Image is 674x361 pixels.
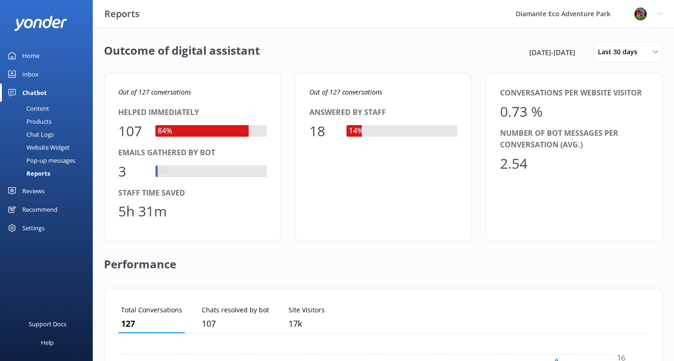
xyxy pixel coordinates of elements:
[6,115,93,128] a: Products
[6,128,93,141] a: Chat Logs
[22,83,47,102] div: Chatbot
[309,88,382,96] i: Out of 127 conversations
[118,200,167,222] div: 5h 31m
[6,115,51,128] div: Products
[309,107,458,119] div: Answered by staff
[104,42,260,63] h2: Outcome of digital assistant
[202,305,269,315] p: Chats resolved by bot
[118,107,267,119] div: Helped immediately
[6,141,70,154] div: Website Widget
[22,200,58,219] div: Recommend
[6,102,93,115] a: Content
[118,120,146,142] div: 107
[6,167,50,180] div: Reports
[155,125,174,137] div: 84%
[22,182,45,200] div: Reviews
[121,317,182,330] p: 127
[598,47,643,57] span: Last 30 days
[6,154,75,167] div: Pop-up messages
[41,333,54,352] div: Help
[29,315,66,333] div: Support Docs
[6,102,49,115] div: Content
[634,7,648,21] img: 831-1756915225.png
[118,160,146,183] div: 3
[6,141,93,154] a: Website Widget
[289,305,325,315] p: Site Visitors
[14,16,67,31] img: yonder-white-logo.png
[118,147,267,159] div: Emails gathered by bot
[202,317,269,330] p: 107
[6,154,93,167] a: Pop-up messages
[118,187,267,199] div: Staff time saved
[155,165,170,177] div: 2%
[500,152,528,175] div: 2.54
[22,46,39,65] div: Home
[22,65,39,83] div: Inbox
[104,241,176,279] h2: Performance
[289,317,325,330] p: 17,454
[6,128,54,141] div: Chat Logs
[22,219,45,237] div: Settings
[529,47,575,58] span: [DATE] - [DATE]
[121,305,182,315] p: Total Conversations
[500,87,648,99] div: Conversations per website visitor
[118,88,191,96] i: Out of 127 conversations
[347,125,366,137] div: 14%
[6,167,93,180] a: Reports
[104,6,140,21] h3: Reports
[500,127,648,151] div: Number of bot messages per conversation (avg.)
[500,101,543,123] div: 0.73 %
[309,120,337,142] div: 18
